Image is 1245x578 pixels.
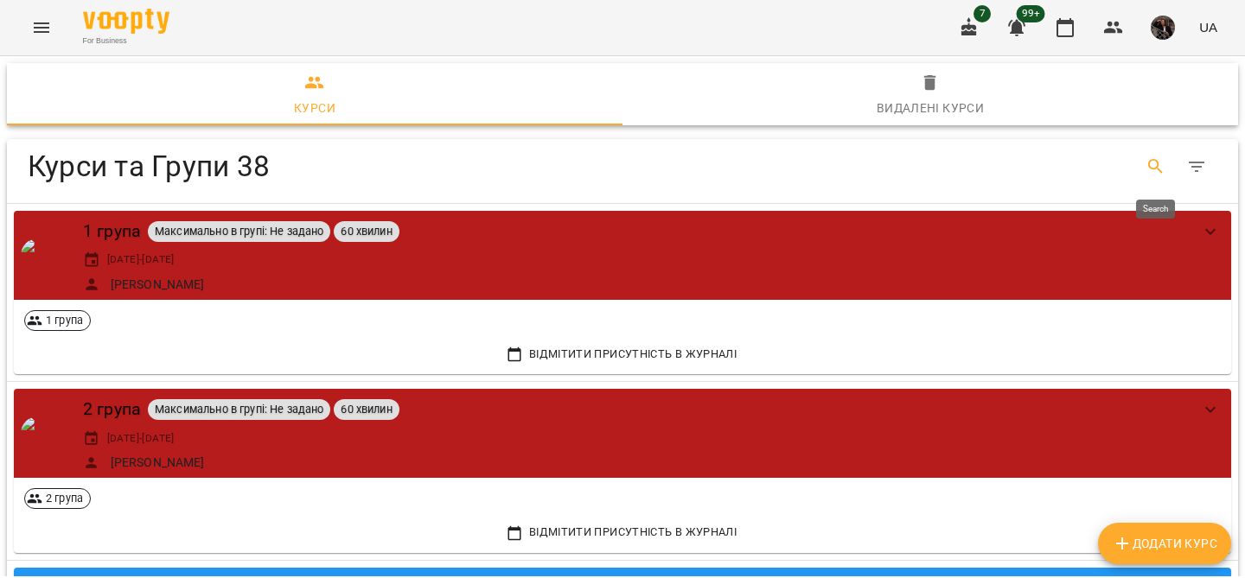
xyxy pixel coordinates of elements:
div: Table Toolbar [7,139,1238,194]
button: UA [1192,11,1224,43]
button: show more [1190,211,1231,252]
img: Voopty Logo [83,9,169,34]
button: Відмітити присутність в Журналі [21,519,1224,545]
button: Додати Курс [1098,523,1231,564]
span: Відмітити присутність в Журналі [25,345,1220,364]
span: Відмітити присутність в Журналі [25,523,1220,542]
a: [PERSON_NAME] [111,276,205,293]
span: For Business [83,35,169,47]
button: Menu [21,7,62,48]
span: 99+ [1017,5,1045,22]
span: [DATE] - [DATE] [107,251,175,269]
div: 1 група [24,310,91,331]
button: show more [1190,389,1231,430]
button: Search [1135,146,1177,187]
span: 1 група [39,313,90,328]
span: 60 хвилин [334,224,399,239]
span: Додати Курс [1112,533,1217,554]
span: [DATE] - [DATE] [107,430,175,448]
span: 7 [974,5,991,22]
a: 2 група [83,396,141,422]
a: 1 група [83,218,141,245]
a: [PERSON_NAME] [111,454,205,471]
span: UA [1199,18,1217,36]
span: 60 хвилин [334,402,399,417]
div: Курси [294,98,335,118]
img: 2 група [21,416,55,451]
img: 1 група [21,238,55,273]
span: Максимально в групі: Не задано [148,224,330,239]
span: Максимально в групі: Не задано [148,402,330,417]
span: 2 група [39,491,90,506]
div: Видалені курси [877,98,985,118]
button: Відмітити присутність в Журналі [21,341,1224,367]
img: 8463428bc87f36892c86bf66b209d685.jpg [1151,16,1175,40]
div: 2 група [24,488,91,509]
h4: Курси та Групи 38 [28,149,703,184]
